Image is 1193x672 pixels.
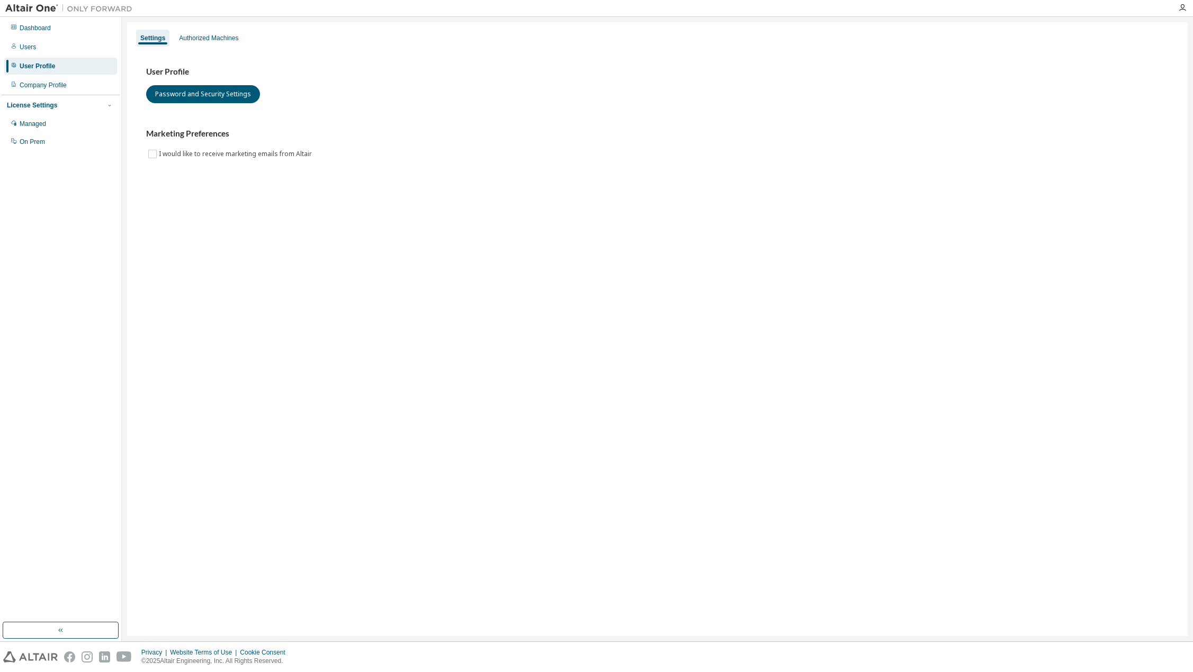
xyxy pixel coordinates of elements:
div: User Profile [20,62,55,70]
div: License Settings [7,101,57,110]
div: Managed [20,120,46,128]
div: On Prem [20,138,45,146]
h3: Marketing Preferences [146,129,1169,139]
div: Dashboard [20,24,51,32]
label: I would like to receive marketing emails from Altair [159,148,314,160]
div: Cookie Consent [240,648,291,657]
button: Password and Security Settings [146,85,260,103]
div: Users [20,43,36,51]
p: © 2025 Altair Engineering, Inc. All Rights Reserved. [141,657,292,666]
div: Website Terms of Use [170,648,240,657]
h3: User Profile [146,67,1169,77]
img: Altair One [5,3,138,14]
img: facebook.svg [64,651,75,662]
img: instagram.svg [82,651,93,662]
img: youtube.svg [116,651,132,662]
div: Privacy [141,648,170,657]
img: linkedin.svg [99,651,110,662]
img: altair_logo.svg [3,651,58,662]
div: Settings [140,34,165,42]
div: Company Profile [20,81,67,89]
div: Authorized Machines [179,34,238,42]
